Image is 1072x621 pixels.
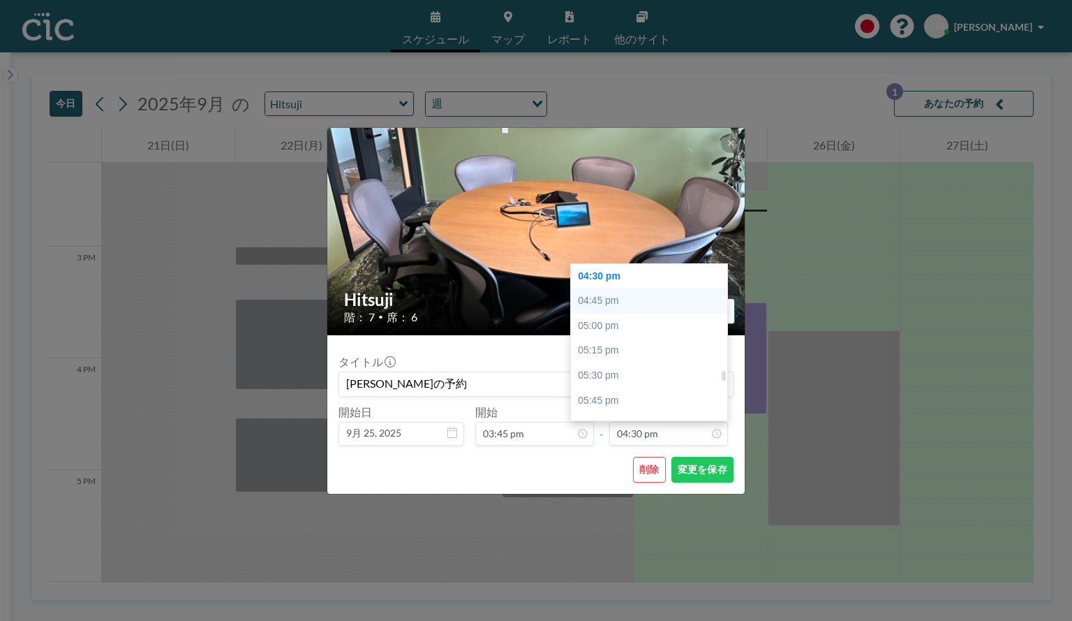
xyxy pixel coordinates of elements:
[339,372,733,396] input: (タイトルなし)
[344,289,729,310] h2: Hitsuji
[338,355,394,369] label: タイトル
[338,405,372,419] label: 開始日
[571,338,734,363] div: 05:15 pm
[600,410,604,441] span: -
[571,288,734,314] div: 04:45 pm
[327,74,746,388] img: 537.jpeg
[571,363,734,388] div: 05:30 pm
[571,314,734,339] div: 05:00 pm
[671,457,734,483] button: 変更を保存
[344,310,375,324] span: 階： 7
[475,405,498,419] label: 開始
[571,413,734,438] div: 06:00 pm
[387,310,417,324] span: 席： 6
[633,457,666,483] button: 削除
[378,312,383,322] span: •
[571,264,734,289] div: 04:30 pm
[571,388,734,414] div: 05:45 pm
